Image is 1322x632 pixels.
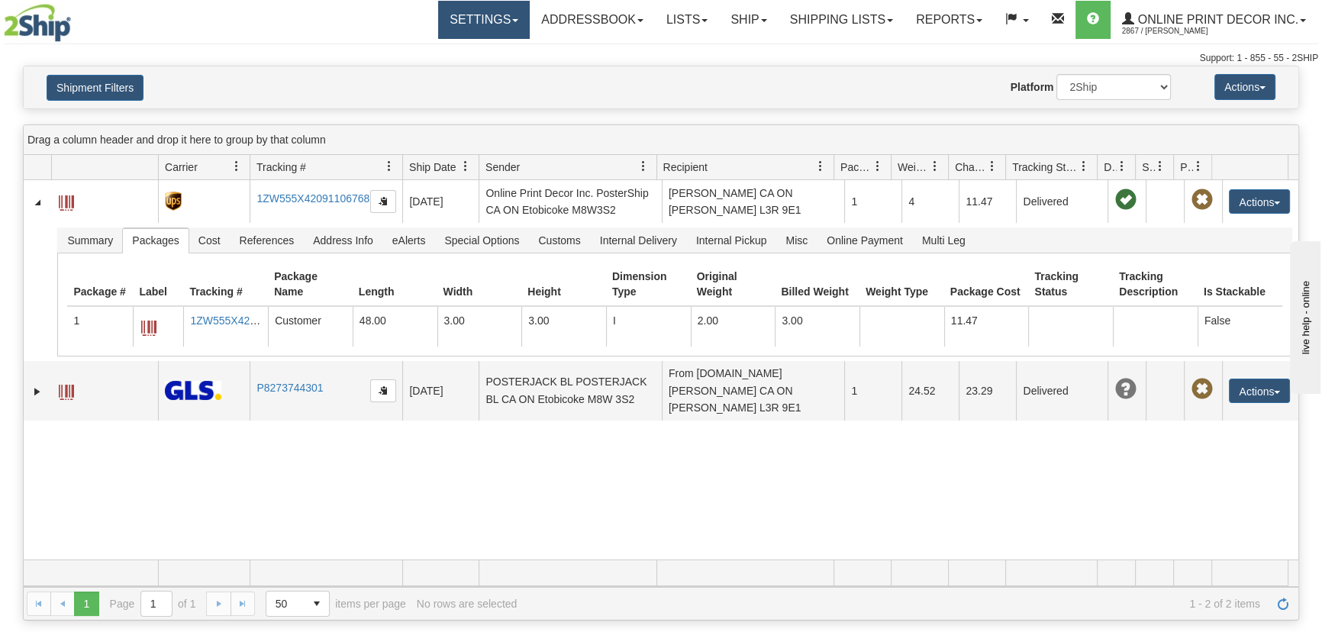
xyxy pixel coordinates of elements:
[453,153,479,179] a: Ship Date filter column settings
[256,192,369,205] a: 1ZW555X42091106768
[437,307,522,347] td: 3.00
[662,361,845,421] td: From [DOMAIN_NAME] [PERSON_NAME] CA ON [PERSON_NAME] L3R 9E1
[662,180,845,223] td: [PERSON_NAME] CA ON [PERSON_NAME] L3R 9E1
[268,307,353,347] td: Customer
[913,228,975,253] span: Multi Leg
[840,160,872,175] span: Packages
[1109,153,1135,179] a: Delivery Status filter column settings
[1185,153,1211,179] a: Pickup Status filter column settings
[402,361,479,421] td: [DATE]
[959,361,1016,421] td: 23.29
[1191,189,1212,211] span: Pickup Not Assigned
[808,153,834,179] a: Recipient filter column settings
[224,153,250,179] a: Carrier filter column settings
[485,160,520,175] span: Sender
[383,228,435,253] span: eAlerts
[1071,153,1097,179] a: Tracking Status filter column settings
[304,228,382,253] span: Address Info
[305,592,329,616] span: select
[691,263,775,307] th: Original Weight
[376,153,402,179] a: Tracking # filter column settings
[901,361,959,421] td: 24.52
[859,263,944,307] th: Weight Type
[1016,361,1108,421] td: Delivered
[606,263,691,307] th: Dimension Type
[268,263,353,307] th: Package Name
[521,307,606,347] td: 3.00
[133,263,183,307] th: Label
[141,592,172,616] input: Page 1
[370,190,396,213] button: Copy to clipboard
[944,307,1029,347] td: 11.47
[276,596,295,611] span: 50
[687,228,776,253] span: Internal Pickup
[1229,189,1290,214] button: Actions
[1198,263,1282,307] th: Is Stackable
[606,307,691,347] td: I
[141,313,156,341] a: Label
[189,228,230,253] span: Cost
[719,1,778,39] a: Ship
[183,263,268,307] th: Tracking #
[479,180,662,223] td: Online Print Decor Inc. PosterShip CA ON Etobicoke M8W3S2
[59,378,74,402] a: Label
[591,228,686,253] span: Internal Delivery
[437,263,522,307] th: Width
[663,160,708,175] span: Recipient
[266,591,406,617] span: items per page
[165,160,198,175] span: Carrier
[1198,307,1282,347] td: False
[1287,238,1320,394] iframe: chat widget
[110,591,196,617] span: Page of 1
[959,180,1016,223] td: 11.47
[256,382,323,394] a: P8273744301
[1147,153,1173,179] a: Shipment Issues filter column settings
[898,160,930,175] span: Weight
[1142,160,1155,175] span: Shipment Issues
[1214,74,1275,100] button: Actions
[521,263,606,307] th: Height
[775,307,859,347] td: 3.00
[1028,263,1113,307] th: Tracking Status
[67,307,133,347] td: 1
[655,1,719,39] a: Lists
[1114,379,1136,400] span: Unknown
[1113,263,1198,307] th: Tracking Description
[1012,160,1079,175] span: Tracking Status
[353,307,437,347] td: 48.00
[256,160,306,175] span: Tracking #
[1114,189,1136,211] span: On time
[1111,1,1317,39] a: Online Print Decor Inc. 2867 / [PERSON_NAME]
[11,13,141,24] div: live help - online
[779,1,904,39] a: Shipping lists
[30,384,45,399] a: Expand
[944,263,1029,307] th: Package Cost
[527,598,1260,610] span: 1 - 2 of 2 items
[370,379,396,402] button: Copy to clipboard
[58,228,122,253] span: Summary
[24,125,1298,155] div: grid grouping header
[1104,160,1117,175] span: Delivery Status
[1229,379,1290,403] button: Actions
[1134,13,1298,26] span: Online Print Decor Inc.
[479,361,662,421] td: POSTERJACK BL POSTERJACK BL CA ON Etobicoke M8W 3S2
[1180,160,1193,175] span: Pickup Status
[123,228,188,253] span: Packages
[1122,24,1237,39] span: 2867 / [PERSON_NAME]
[409,160,456,175] span: Ship Date
[775,263,859,307] th: Billed Weight
[67,263,133,307] th: Package #
[417,598,518,610] div: No rows are selected
[4,52,1318,65] div: Support: 1 - 855 - 55 - 2SHIP
[1011,79,1054,95] label: Platform
[4,4,71,42] img: logo2867.jpg
[844,180,901,223] td: 1
[231,228,304,253] span: References
[1191,379,1212,400] span: Pickup Not Assigned
[165,381,221,400] img: 17 - GLS Canada
[435,228,528,253] span: Special Options
[922,153,948,179] a: Weight filter column settings
[353,263,437,307] th: Length
[817,228,912,253] span: Online Payment
[691,307,775,347] td: 2.00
